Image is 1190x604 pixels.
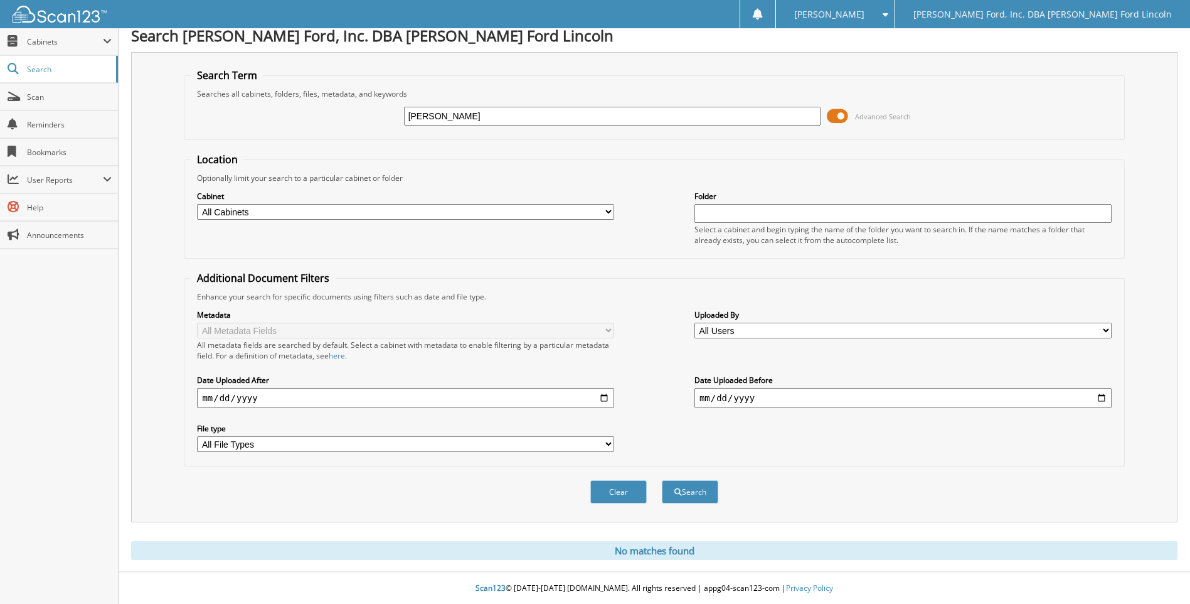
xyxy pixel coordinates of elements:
span: Cabinets [27,36,103,47]
span: Advanced Search [855,112,911,121]
span: [PERSON_NAME] Ford, Inc. DBA [PERSON_NAME] Ford Lincoln [913,11,1172,18]
label: Date Uploaded After [197,375,614,386]
legend: Location [191,153,244,166]
span: Announcements [27,230,112,240]
label: Folder [694,191,1112,202]
label: Uploaded By [694,310,1112,320]
label: Date Uploaded Before [694,375,1112,386]
label: File type [197,423,614,434]
label: Metadata [197,310,614,320]
a: Privacy Policy [786,583,833,593]
div: Select a cabinet and begin typing the name of the folder you want to search in. If the name match... [694,224,1112,245]
span: Search [27,64,110,75]
span: Bookmarks [27,147,112,158]
div: © [DATE]-[DATE] [DOMAIN_NAME]. All rights reserved | appg04-scan123-com | [119,573,1190,604]
span: User Reports [27,175,103,185]
iframe: Chat Widget [1127,544,1190,604]
div: No matches found [131,541,1177,560]
label: Cabinet [197,191,614,202]
span: [PERSON_NAME] [794,11,864,18]
span: Scan123 [475,583,506,593]
legend: Search Term [191,68,263,82]
div: All metadata fields are searched by default. Select a cabinet with metadata to enable filtering b... [197,340,614,361]
span: Scan [27,92,112,102]
div: Optionally limit your search to a particular cabinet or folder [191,173,1117,183]
button: Clear [590,480,647,504]
span: Reminders [27,119,112,130]
a: here [329,350,345,361]
h1: Search [PERSON_NAME] Ford, Inc. DBA [PERSON_NAME] Ford Lincoln [131,25,1177,46]
input: start [197,388,614,408]
img: scan123-logo-white.svg [13,6,107,23]
input: end [694,388,1112,408]
div: Searches all cabinets, folders, files, metadata, and keywords [191,89,1117,99]
span: Help [27,202,112,213]
div: Enhance your search for specific documents using filters such as date and file type. [191,291,1117,302]
button: Search [662,480,718,504]
legend: Additional Document Filters [191,271,336,285]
